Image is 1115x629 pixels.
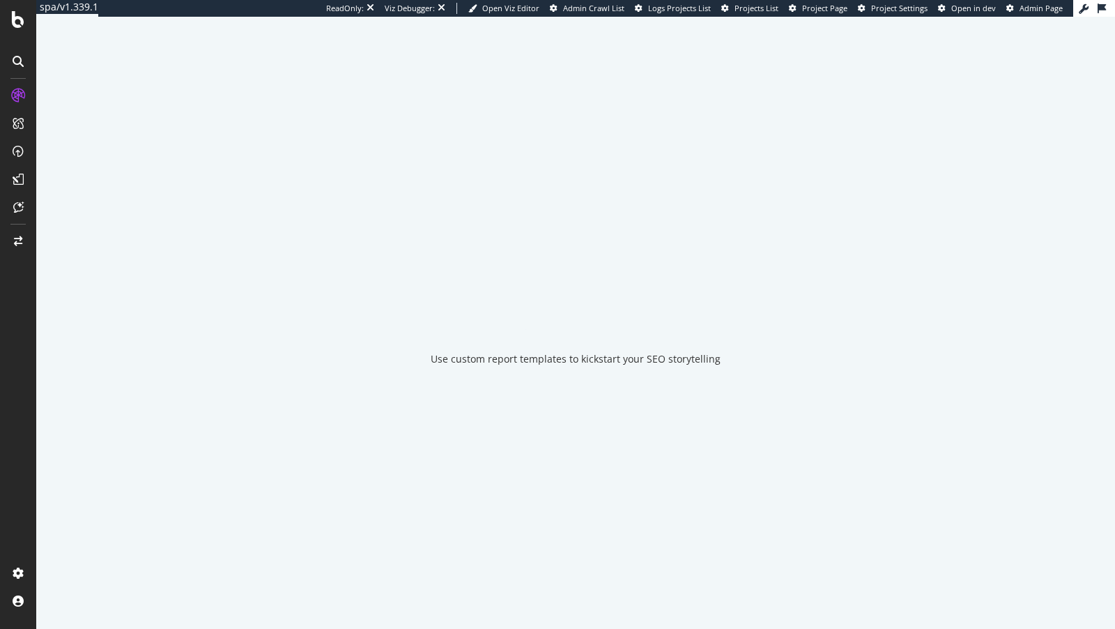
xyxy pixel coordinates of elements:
a: Project Settings [858,3,928,14]
span: Project Page [802,3,847,13]
a: Admin Page [1006,3,1063,14]
a: Project Page [789,3,847,14]
a: Open Viz Editor [468,3,539,14]
span: Projects List [735,3,778,13]
span: Project Settings [871,3,928,13]
span: Admin Page [1020,3,1063,13]
span: Logs Projects List [648,3,711,13]
a: Logs Projects List [635,3,711,14]
a: Projects List [721,3,778,14]
span: Admin Crawl List [563,3,624,13]
a: Admin Crawl List [550,3,624,14]
div: Use custom report templates to kickstart your SEO storytelling [431,352,721,366]
div: ReadOnly: [326,3,364,14]
span: Open in dev [951,3,996,13]
span: Open Viz Editor [482,3,539,13]
a: Open in dev [938,3,996,14]
div: Viz Debugger: [385,3,435,14]
div: animation [525,280,626,330]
